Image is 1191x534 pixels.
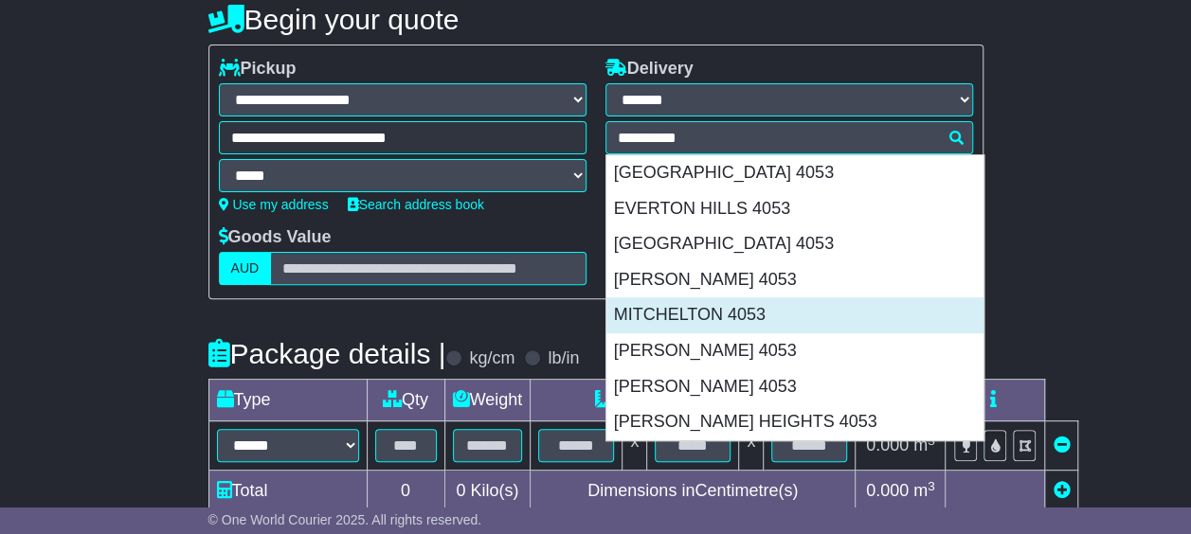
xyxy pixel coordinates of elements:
h4: Package details | [208,338,446,369]
label: Goods Value [219,227,332,248]
label: AUD [219,252,272,285]
td: Total [208,471,367,512]
span: 0.000 [866,436,909,454]
a: Use my address [219,197,329,212]
div: [GEOGRAPHIC_DATA] 4053 [606,155,983,191]
td: x [623,421,647,471]
td: Weight [444,380,531,421]
div: [PERSON_NAME] 4053 [606,262,983,298]
div: [PERSON_NAME] 4053 [606,333,983,369]
sup: 3 [928,434,935,448]
div: [PERSON_NAME] 4053 [606,369,983,405]
div: [PERSON_NAME] HEIGHTS 4053 [606,404,983,440]
sup: 3 [928,479,935,493]
td: x [739,421,764,471]
span: 0.000 [866,481,909,500]
label: lb/in [548,348,579,369]
span: m [913,481,935,500]
span: m [913,436,935,454]
a: Add new item [1053,481,1070,500]
h4: Begin your quote [208,4,983,35]
td: Type [208,380,367,421]
a: Remove this item [1053,436,1070,454]
td: 0 [367,471,444,512]
td: Dimensions in Centimetre(s) [531,471,856,512]
label: kg/cm [469,348,514,369]
td: Kilo(s) [444,471,531,512]
span: © One World Courier 2025. All rights reserved. [208,512,482,527]
td: Qty [367,380,444,421]
typeahead: Please provide city [605,121,973,154]
td: Dimensions (L x W x H) [531,380,856,421]
label: Delivery [605,59,694,80]
div: [GEOGRAPHIC_DATA] 4053 [606,226,983,262]
div: MITCHELTON 4053 [606,297,983,333]
div: EVERTON HILLS 4053 [606,191,983,227]
span: 0 [456,481,465,500]
label: Pickup [219,59,297,80]
a: Search address book [348,197,484,212]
